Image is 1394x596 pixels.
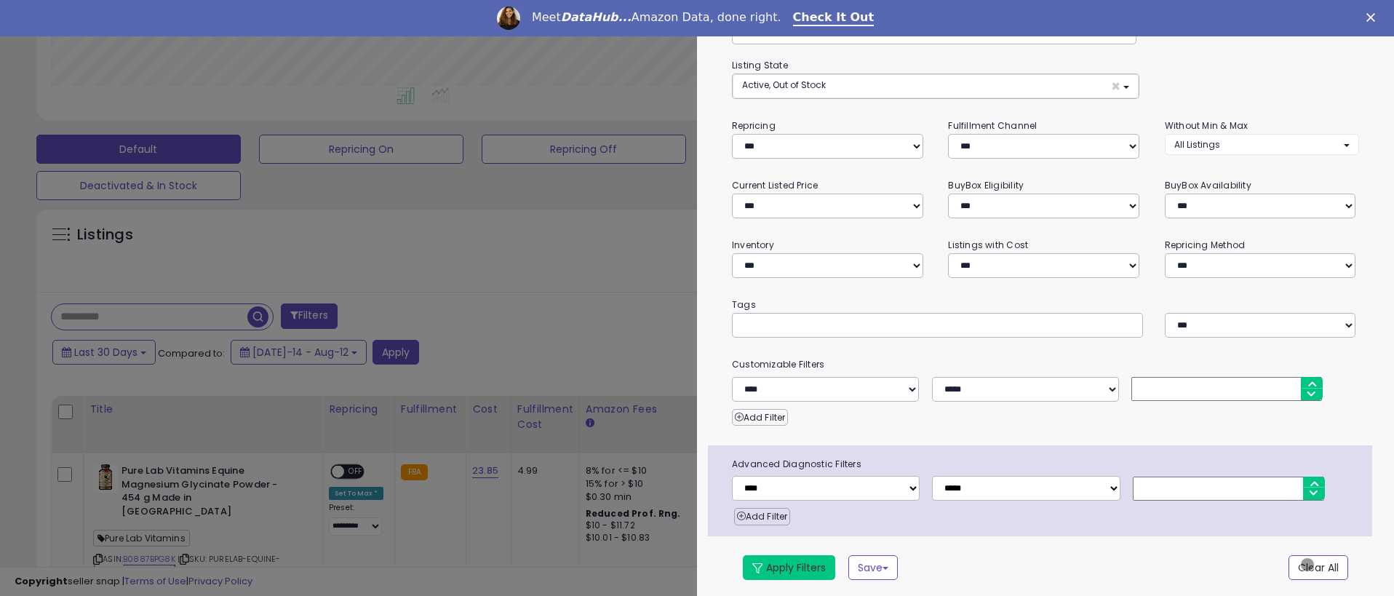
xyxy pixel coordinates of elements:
[732,119,776,132] small: Repricing
[1165,239,1246,251] small: Repricing Method
[721,357,1370,373] small: Customizable Filters
[1165,134,1359,155] button: All Listings
[742,79,826,91] span: Active, Out of Stock
[732,59,788,71] small: Listing State
[532,10,781,25] div: Meet Amazon Data, done right.
[1289,555,1348,580] button: Clear All
[732,239,774,251] small: Inventory
[743,555,835,580] button: Apply Filters
[1366,13,1381,22] div: Close
[497,7,520,30] img: Profile image for Georgie
[1111,79,1120,94] span: ×
[721,456,1372,472] span: Advanced Diagnostic Filters
[732,179,818,191] small: Current Listed Price
[1165,119,1248,132] small: Without Min & Max
[1165,179,1251,191] small: BuyBox Availability
[733,74,1139,98] button: Active, Out of Stock ×
[732,409,788,426] button: Add Filter
[948,119,1037,132] small: Fulfillment Channel
[948,179,1024,191] small: BuyBox Eligibility
[848,555,898,580] button: Save
[561,10,632,24] i: DataHub...
[734,508,790,525] button: Add Filter
[721,297,1370,313] small: Tags
[948,239,1028,251] small: Listings with Cost
[1174,138,1220,151] span: All Listings
[793,10,875,26] a: Check It Out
